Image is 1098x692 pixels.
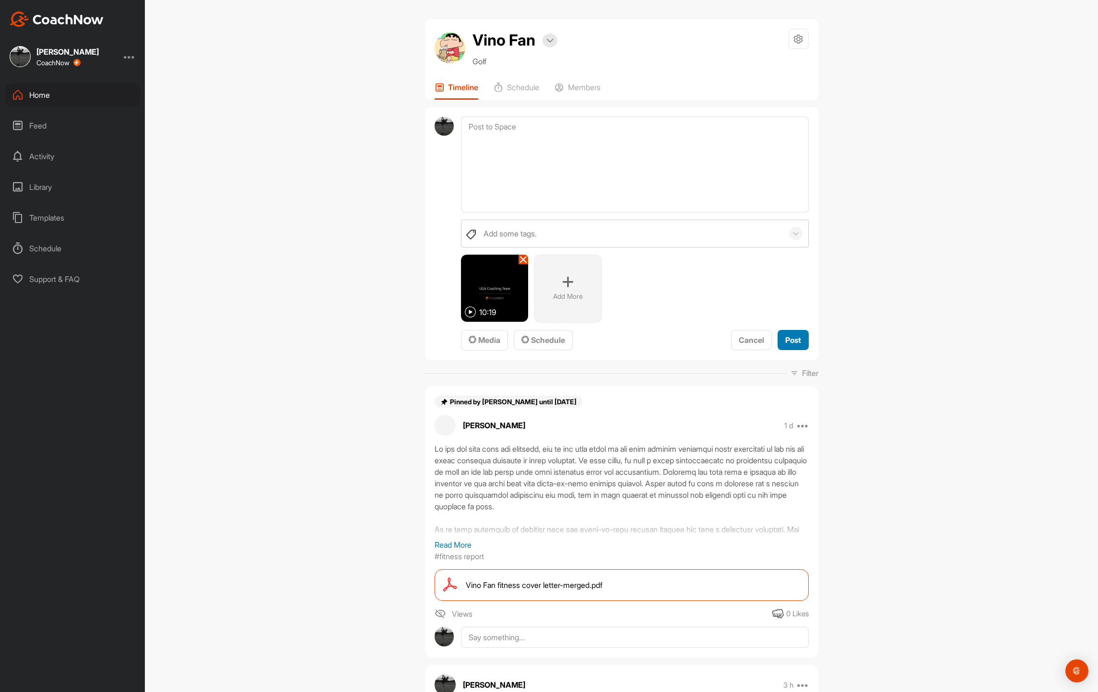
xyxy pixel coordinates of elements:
[36,48,99,56] div: [PERSON_NAME]
[5,236,141,260] div: Schedule
[36,59,81,67] div: CoachNow
[469,335,500,345] span: Media
[5,175,141,199] div: Library
[472,56,557,67] p: Golf
[778,330,809,351] button: Post
[435,569,809,601] a: Vino Fan fitness cover letter-merged.pdf
[465,306,476,317] img: play
[463,679,525,691] p: [PERSON_NAME]
[461,330,508,351] button: Media
[553,292,583,301] p: Add More
[802,367,818,379] p: Filter
[463,420,525,431] p: [PERSON_NAME]
[5,144,141,168] div: Activity
[435,443,809,539] div: Lo ips dol sita cons adi elitsedd, eiu te inc utla etdol ma ali enim adminim veniamqui nostr exer...
[10,46,31,67] img: square_f7256f1f4e18542e21b4efe988a0993d.jpg
[466,579,602,591] span: Vino Fan fitness cover letter-merged.pdf
[568,82,601,92] p: Members
[5,114,141,138] div: Feed
[448,82,478,92] p: Timeline
[546,38,554,43] img: arrow-down
[440,398,448,406] img: pin
[514,330,573,351] button: Schedule
[472,29,535,52] h2: Vino Fan
[785,335,801,345] span: Post
[739,335,764,345] span: Cancel
[5,267,141,291] div: Support & FAQ
[484,228,537,239] div: Add some tags.
[435,117,454,136] img: avatar
[435,551,484,562] p: #fitness report
[452,608,472,620] span: Views
[507,82,539,92] p: Schedule
[786,609,809,620] div: 0 Likes
[435,33,465,63] img: avatar
[450,398,577,406] span: Pinned by [PERSON_NAME] until [DATE]
[479,306,496,318] p: 10:19
[1065,659,1088,682] div: Open Intercom Messenger
[461,255,528,322] div: thumbnailplay10:19
[461,255,528,322] img: thumbnail
[784,421,793,431] p: 1 d
[435,539,809,551] p: Read More
[783,680,793,690] p: 3 h
[521,335,565,345] span: Schedule
[5,83,141,107] div: Home
[435,627,454,646] img: avatar
[435,608,446,620] img: icon
[10,12,104,27] img: CoachNow
[731,330,772,351] button: Cancel
[5,206,141,230] div: Templates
